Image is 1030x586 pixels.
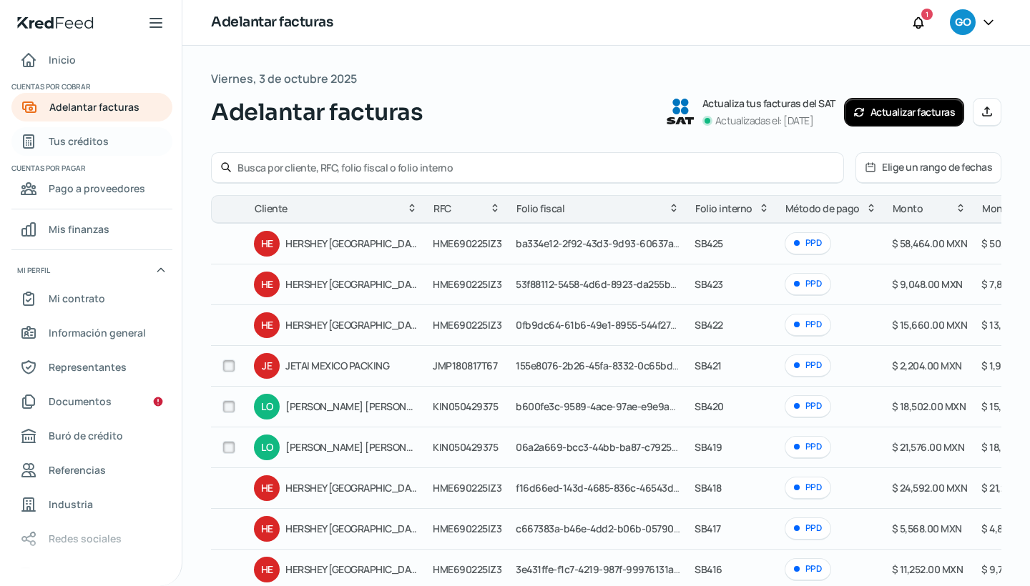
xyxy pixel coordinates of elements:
[11,127,172,156] a: Tus créditos
[255,200,288,217] span: Cliente
[785,517,831,540] div: PPD
[785,273,831,295] div: PPD
[49,564,93,582] span: Colateral
[49,495,93,513] span: Industria
[49,392,112,410] span: Documentos
[211,95,423,129] span: Adelantar facturas
[695,237,723,250] span: SB425
[11,284,172,313] a: Mi contrato
[285,276,418,293] span: HERSHEY [GEOGRAPHIC_DATA]
[892,237,968,250] span: $ 58,464.00 MXN
[254,231,280,257] div: HE
[695,399,724,413] span: SB420
[285,235,418,252] span: HERSHEY [GEOGRAPHIC_DATA]
[892,522,962,535] span: $ 5,568.00 MXN
[49,324,146,342] span: Información general
[11,387,172,416] a: Documentos
[11,162,170,174] span: Cuentas por pagar
[433,318,501,332] span: HME690225IZ3
[11,456,172,485] a: Referencias
[695,440,722,454] span: SB419
[49,427,123,445] span: Buró de crédito
[955,14,971,31] span: GO
[11,422,172,450] a: Buró de crédito
[11,174,172,203] a: Pago a proveedores
[433,237,501,250] span: HME690225IZ3
[285,561,418,578] span: HERSHEY [GEOGRAPHIC_DATA]
[254,557,280,582] div: HE
[516,399,709,413] span: b600fe3c-9589-4ace-97ae-e9e9ad4a0c05
[695,562,722,576] span: SB416
[49,530,122,547] span: Redes sociales
[433,359,497,372] span: JMP180817T67
[49,132,109,150] span: Tus créditos
[49,98,139,116] span: Adelantar facturas
[285,357,418,374] span: JETAI MEXICO PACKING
[516,359,707,372] span: 155e8076-2b26-45fa-8332-0c65bd800064
[785,477,831,499] div: PPD
[211,69,357,89] span: Viernes, 3 de octubre 2025
[433,522,501,535] span: HME690225IZ3
[516,200,564,217] span: Folio fiscal
[893,200,923,217] span: Monto
[211,12,333,33] h1: Adelantar facturas
[785,200,860,217] span: Método de pago
[285,480,418,497] span: HERSHEY [GEOGRAPHIC_DATA]
[49,179,145,197] span: Pago a proveedores
[285,317,418,334] span: HERSHEY [GEOGRAPHIC_DATA]
[702,95,835,112] p: Actualiza tus facturas del SAT
[667,99,694,124] img: SAT logo
[516,237,704,250] span: ba334e12-2f92-43d3-9d93-60637ab27821
[695,481,722,495] span: SB418
[254,353,280,379] div: JE
[516,562,689,576] span: 3e431ffe-f1c7-4219-987f-99976131ad1c
[254,516,280,542] div: HE
[695,277,723,291] span: SB423
[254,475,280,501] div: HE
[237,161,835,174] input: Busca por cliente, RFC, folio fiscal o folio interno
[11,215,172,244] a: Mis finanzas
[892,359,962,372] span: $ 2,204.00 MXN
[49,461,106,479] span: Referencias
[285,520,418,537] span: HERSHEY [GEOGRAPHIC_DATA]
[285,398,418,415] span: [PERSON_NAME] [PERSON_NAME]
[11,93,172,121] a: Adelantar facturas
[785,354,831,377] div: PPD
[856,153,1001,182] button: Elige un rango de fechas
[433,481,501,495] span: HME690225IZ3
[11,525,172,553] a: Redes sociales
[892,318,968,332] span: $ 15,660.00 MXN
[844,98,965,126] button: Actualizar facturas
[695,522,721,535] span: SB417
[49,289,105,307] span: Mi contrato
[11,319,172,347] a: Información general
[785,558,831,580] div: PPD
[285,439,418,456] span: [PERSON_NAME] [PERSON_NAME]
[254,312,280,338] div: HE
[892,481,968,495] span: $ 24,592.00 MXN
[11,46,172,74] a: Inicio
[516,522,711,535] span: c667383a-b46e-4dd2-b06b-05790dda743a
[892,277,963,291] span: $ 9,048.00 MXN
[926,8,928,21] span: 1
[433,399,498,413] span: KIN050429375
[433,277,501,291] span: HME690225IZ3
[254,394,280,419] div: LO
[11,353,172,382] a: Representantes
[785,232,831,254] div: PPD
[516,277,702,291] span: 53f88112-5458-4d6d-8923-da255ba1680a
[433,562,501,576] span: HME690225IZ3
[892,440,965,454] span: $ 21,576.00 MXN
[254,434,280,460] div: LO
[49,220,109,238] span: Mis finanzas
[516,481,703,495] span: f16d66ed-143d-4685-836c-46543de7667f
[715,112,814,129] p: Actualizadas el: [DATE]
[433,200,451,217] span: RFC
[785,395,831,417] div: PPD
[695,200,752,217] span: Folio interno
[516,440,710,454] span: 06a2a669-bcc3-44bb-ba87-c79253606df5
[433,440,498,454] span: KIN050429375
[17,264,50,277] span: Mi perfil
[254,272,280,297] div: HE
[49,358,127,376] span: Representantes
